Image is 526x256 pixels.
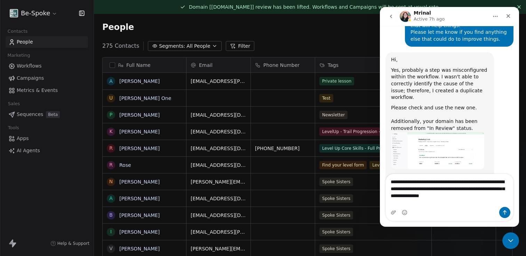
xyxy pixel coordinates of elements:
[191,145,246,152] span: [EMAIL_ADDRESS][DOMAIN_NAME]
[6,133,88,144] a: Apps
[319,144,423,153] span: Level Up Core Skills - Full Program Spring 2025
[6,72,88,84] a: Campaigns
[17,62,42,70] span: Workflows
[159,42,185,50] span: Segments:
[103,57,186,72] div: Full Name
[6,145,88,156] a: AI Agents
[57,241,89,246] span: Help & Support
[119,95,171,101] a: [PERSON_NAME] One
[109,78,113,85] div: A
[186,57,250,72] div: Email
[17,75,44,82] span: Campaigns
[109,94,113,102] div: U
[109,211,113,219] div: B
[5,99,23,109] span: Sales
[319,161,367,169] span: Find your level form
[328,62,338,69] span: Tags
[50,241,89,246] a: Help & Support
[226,41,255,51] button: Filter
[126,62,151,69] span: Full Name
[319,194,353,203] span: Spoke Sisters
[191,178,246,185] span: [PERSON_NAME][EMAIL_ADDRESS][PERSON_NAME][DOMAIN_NAME]
[17,38,33,46] span: People
[380,7,519,227] iframe: Intercom live chat
[191,228,246,235] span: [EMAIL_ADDRESS][PERSON_NAME][DOMAIN_NAME]
[319,211,353,219] span: Spoke Sisters
[315,57,431,72] div: Tags
[8,7,59,19] button: Be-Spoke
[119,78,160,84] a: [PERSON_NAME]
[17,135,29,142] span: Apps
[255,145,311,152] span: [PHONE_NUMBER]
[5,123,22,133] span: Tools
[119,229,160,235] a: [PERSON_NAME]
[319,178,353,186] span: Spoke Sisters
[109,178,113,185] div: N
[119,196,160,201] a: [PERSON_NAME]
[5,26,31,37] span: Contacts
[110,228,112,235] div: I
[319,228,353,236] span: Spoke Sisters
[191,212,246,219] span: [EMAIL_ADDRESS][DOMAIN_NAME]
[102,22,134,32] span: People
[319,245,353,253] span: Spoke Sisters
[191,78,246,85] span: [EMAIL_ADDRESS][PERSON_NAME][DOMAIN_NAME]
[191,128,246,135] span: [EMAIL_ADDRESS][DOMAIN_NAME]
[6,60,88,72] a: Workflows
[191,111,246,118] span: [EMAIL_ADDRESS][DOMAIN_NAME]
[109,195,113,202] div: A
[263,62,300,69] span: Phone Number
[102,42,139,50] span: 275 Contacts
[109,161,113,169] div: R
[119,179,160,185] a: [PERSON_NAME]
[17,147,40,154] span: AI Agents
[110,111,112,118] div: P
[186,42,210,50] span: All People
[119,212,160,218] a: [PERSON_NAME]
[319,94,333,102] span: Test
[46,111,60,118] span: Beta
[109,128,112,135] div: K
[189,4,440,10] span: Domain [[DOMAIN_NAME]] review has been lifted. Workflows and Campaigns will be sent at usual rate.
[109,145,113,152] div: R
[319,111,348,119] span: Newsletter
[17,111,43,118] span: Sequences
[119,162,131,168] a: Rose
[119,112,160,118] a: [PERSON_NAME]
[6,109,88,120] a: SequencesBeta
[10,9,18,17] img: Facebook%20profile%20picture.png
[502,232,519,249] iframe: Intercom live chat
[21,9,50,18] span: Be-Spoke
[199,62,213,69] span: Email
[369,161,390,169] span: Level 2
[191,245,246,252] span: [PERSON_NAME][EMAIL_ADDRESS][DOMAIN_NAME]
[319,127,427,136] span: LevelUp - Trail Progression - Session [DATE] - [DATE]
[191,195,246,202] span: [EMAIL_ADDRESS][DOMAIN_NAME]
[251,57,315,72] div: Phone Number
[6,85,88,96] a: Metrics & Events
[5,50,33,61] span: Marketing
[109,245,113,252] div: V
[119,246,160,251] a: [PERSON_NAME]
[6,36,88,48] a: People
[119,146,160,151] a: [PERSON_NAME]
[17,87,58,94] span: Metrics & Events
[119,129,160,134] a: [PERSON_NAME]
[191,162,246,169] span: [EMAIL_ADDRESS][DOMAIN_NAME]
